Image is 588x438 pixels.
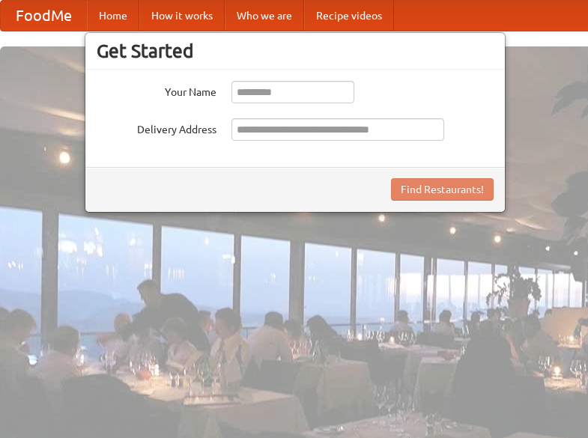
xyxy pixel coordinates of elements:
[391,178,494,201] button: Find Restaurants!
[97,81,216,100] label: Your Name
[97,40,494,62] h3: Get Started
[97,118,216,137] label: Delivery Address
[1,1,87,31] a: FoodMe
[87,1,139,31] a: Home
[225,1,304,31] a: Who we are
[304,1,394,31] a: Recipe videos
[139,1,225,31] a: How it works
